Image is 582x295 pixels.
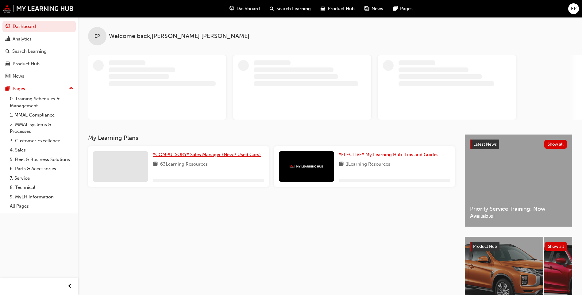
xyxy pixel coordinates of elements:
[568,3,579,14] button: EP
[7,155,76,164] a: 5. Fleet & Business Solutions
[2,46,76,57] a: Search Learning
[6,49,10,54] span: search-icon
[6,74,10,79] span: news-icon
[2,21,76,32] a: Dashboard
[94,33,100,40] span: EP
[13,85,25,92] div: Pages
[6,61,10,67] span: car-icon
[364,5,369,13] span: news-icon
[346,161,390,168] span: 1 Learning Resources
[393,5,398,13] span: pages-icon
[339,151,441,158] a: *ELECTIVE* My Learning Hub: Tips and Guides
[276,5,311,12] span: Search Learning
[2,83,76,94] button: Pages
[229,5,234,13] span: guage-icon
[153,152,261,157] span: *COMPULSORY* Sales Manager (New / Used Cars)
[237,5,260,12] span: Dashboard
[153,151,263,158] a: *COMPULSORY* Sales Manager (New / Used Cars)
[328,5,355,12] span: Product Hub
[69,85,73,93] span: up-icon
[321,5,325,13] span: car-icon
[372,5,383,12] span: News
[7,136,76,146] a: 3. Customer Excellence
[225,2,265,15] a: guage-iconDashboard
[465,134,572,227] a: Latest NewsShow allPriority Service Training: Now Available!
[153,161,158,168] span: book-icon
[160,161,208,168] span: 63 Learning Resources
[360,2,388,15] a: news-iconNews
[7,94,76,110] a: 0. Training Schedules & Management
[316,2,360,15] a: car-iconProduct Hub
[290,165,323,169] img: mmal
[265,2,316,15] a: search-iconSearch Learning
[473,244,497,249] span: Product Hub
[3,5,74,13] img: mmal
[7,183,76,192] a: 8. Technical
[67,283,72,290] span: prev-icon
[388,2,418,15] a: pages-iconPages
[470,205,567,219] span: Priority Service Training: Now Available!
[6,24,10,29] span: guage-icon
[109,33,249,40] span: Welcome back , [PERSON_NAME] [PERSON_NAME]
[544,140,567,149] button: Show all
[7,201,76,211] a: All Pages
[6,36,10,42] span: chart-icon
[7,110,76,120] a: 1. MMAL Compliance
[88,134,455,141] h3: My Learning Plans
[2,33,76,45] a: Analytics
[7,192,76,202] a: 9. MyLH Information
[2,20,76,83] button: DashboardAnalyticsSearch LearningProduct HubNews
[270,5,274,13] span: search-icon
[2,58,76,70] a: Product Hub
[470,242,567,251] a: Product HubShow all
[2,71,76,82] a: News
[6,86,10,92] span: pages-icon
[13,36,32,43] div: Analytics
[571,5,576,12] span: EP
[7,174,76,183] a: 7. Service
[473,142,497,147] span: Latest News
[545,242,568,251] button: Show all
[7,120,76,136] a: 2. MMAL Systems & Processes
[13,73,24,80] div: News
[7,164,76,174] a: 6. Parts & Accessories
[13,60,40,67] div: Product Hub
[339,152,438,157] span: *ELECTIVE* My Learning Hub: Tips and Guides
[7,145,76,155] a: 4. Sales
[339,161,344,168] span: book-icon
[400,5,413,12] span: Pages
[470,140,567,149] a: Latest NewsShow all
[12,48,47,55] div: Search Learning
